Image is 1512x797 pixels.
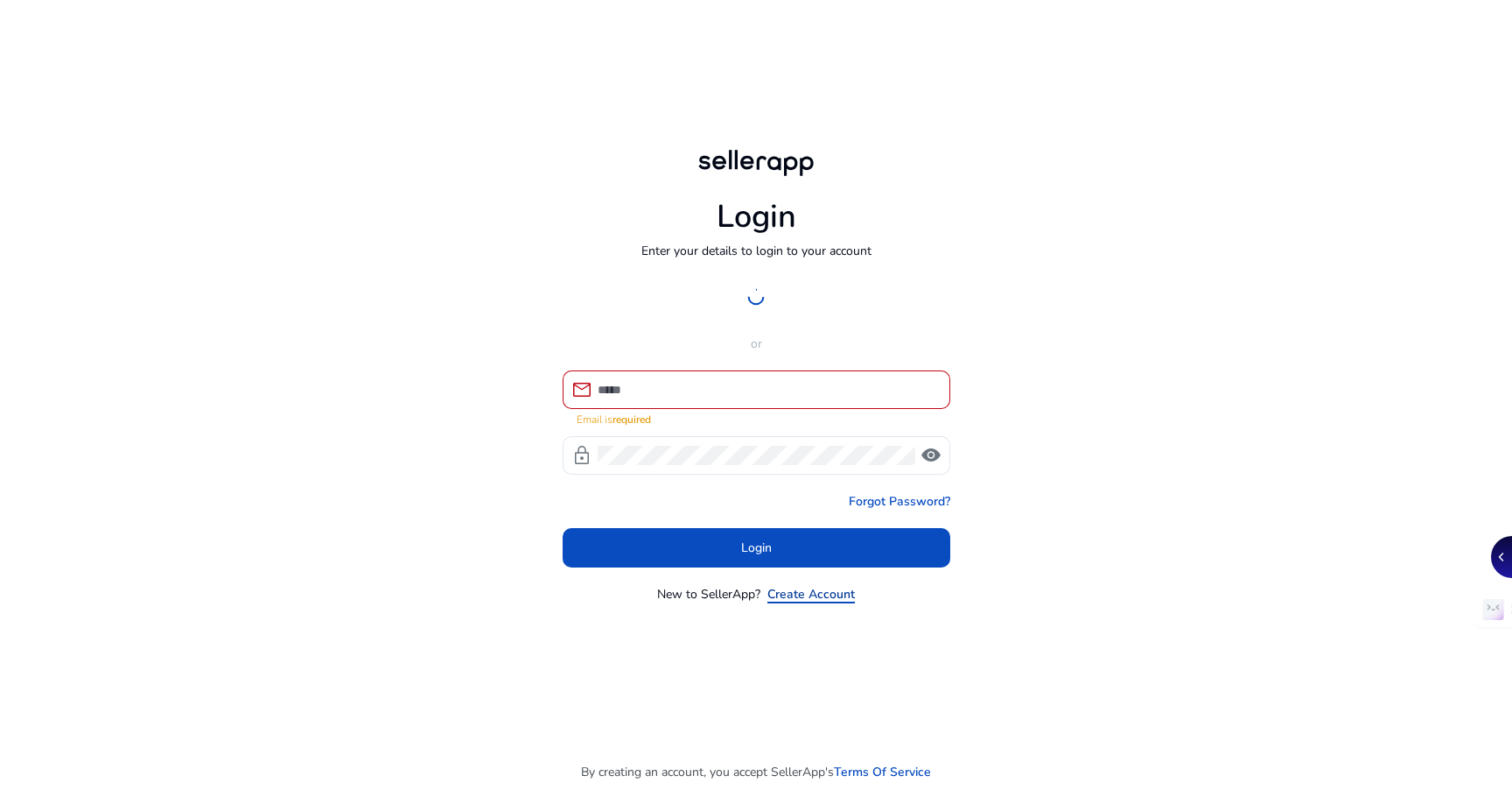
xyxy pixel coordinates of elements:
p: New to SellerApp? [657,585,760,603]
mat-error: Email is [577,409,936,427]
button: Login [563,528,950,568]
a: Forgot Password? [849,492,950,511]
strong: required [612,413,651,427]
h1: Login [717,198,796,236]
span: mail [571,379,592,400]
span: lock [571,445,592,466]
p: or [563,335,950,353]
a: Terms Of Service [834,763,931,781]
a: Create Account [767,585,855,603]
p: Enter your details to login to your account [641,242,871,260]
span: visibility [920,445,941,466]
span: Login [741,539,772,557]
